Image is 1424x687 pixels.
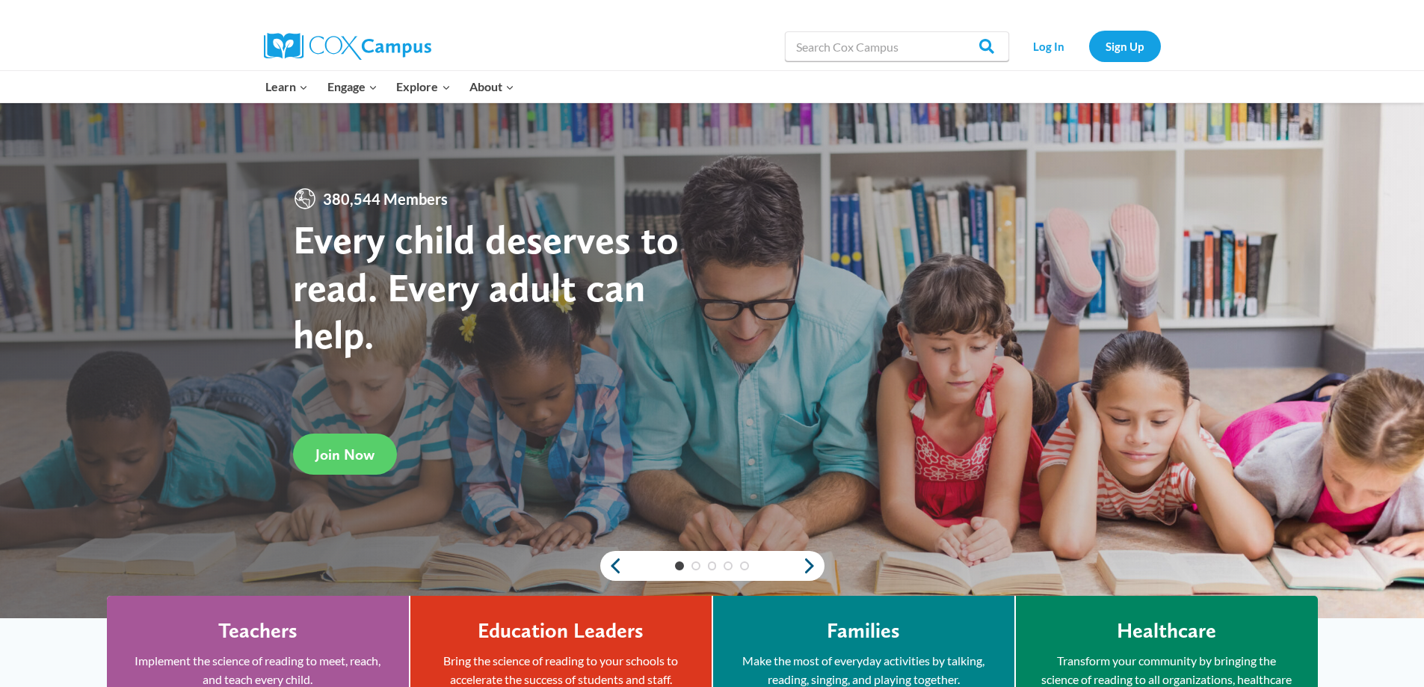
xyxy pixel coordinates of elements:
[264,33,431,60] img: Cox Campus
[1117,618,1216,644] h4: Healthcare
[1089,31,1161,61] a: Sign Up
[256,71,318,102] button: Child menu of Learn
[802,557,824,575] a: next
[1017,31,1082,61] a: Log In
[256,71,524,102] nav: Primary Navigation
[600,551,824,581] div: content slider buttons
[293,434,397,475] a: Join Now
[724,561,733,570] a: 4
[218,618,298,644] h4: Teachers
[315,446,375,463] span: Join Now
[785,31,1009,61] input: Search Cox Campus
[318,71,387,102] button: Child menu of Engage
[708,561,717,570] a: 3
[600,557,623,575] a: previous
[460,71,524,102] button: Child menu of About
[387,71,460,102] button: Child menu of Explore
[675,561,684,570] a: 1
[478,618,644,644] h4: Education Leaders
[691,561,700,570] a: 2
[827,618,900,644] h4: Families
[740,561,749,570] a: 5
[293,215,679,358] strong: Every child deserves to read. Every adult can help.
[317,187,454,211] span: 380,544 Members
[1017,31,1161,61] nav: Secondary Navigation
